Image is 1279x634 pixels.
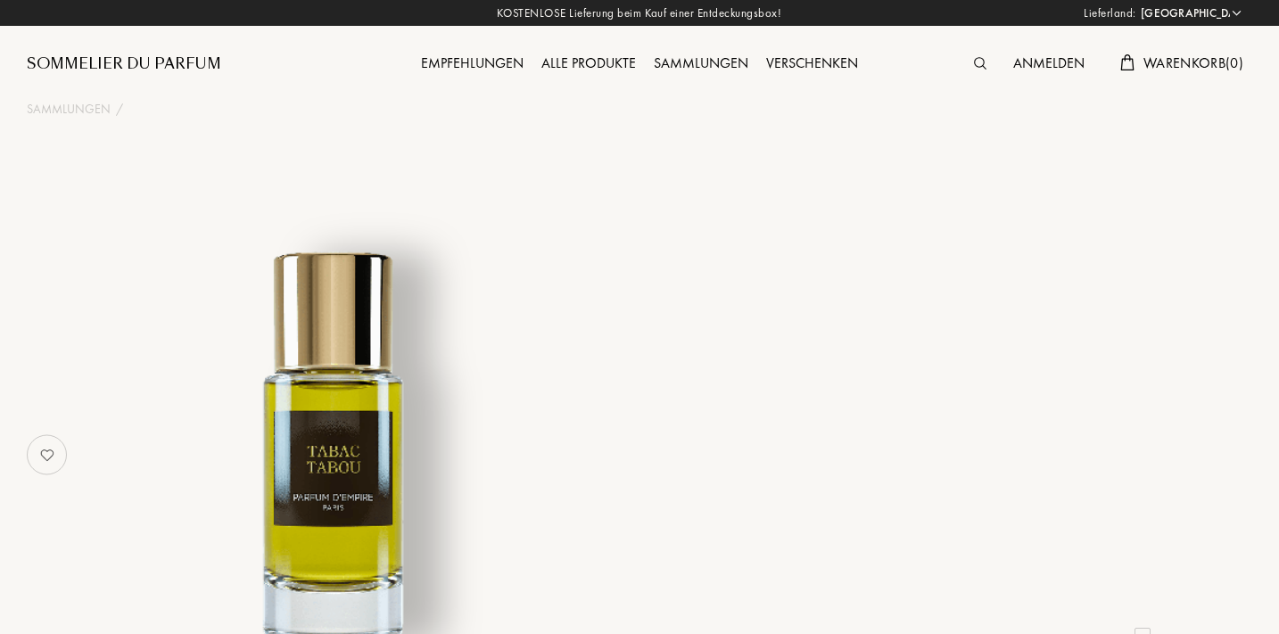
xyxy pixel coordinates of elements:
[116,100,123,119] div: /
[532,54,645,72] a: Alle Produkte
[1004,54,1093,72] a: Anmelden
[757,54,867,72] a: Verschenken
[757,53,867,76] div: Verschenken
[27,54,221,75] a: Sommelier du Parfum
[412,54,532,72] a: Empfehlungen
[645,54,757,72] a: Sammlungen
[532,53,645,76] div: Alle Produkte
[29,437,65,473] img: no_like_p.png
[1120,54,1135,70] img: cart.svg
[1004,53,1093,76] div: Anmelden
[412,53,532,76] div: Empfehlungen
[1143,54,1243,72] span: Warenkorb ( 0 )
[27,100,111,119] a: Sammlungen
[1084,4,1136,22] span: Lieferland:
[974,57,986,70] img: search_icn.svg
[645,53,757,76] div: Sammlungen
